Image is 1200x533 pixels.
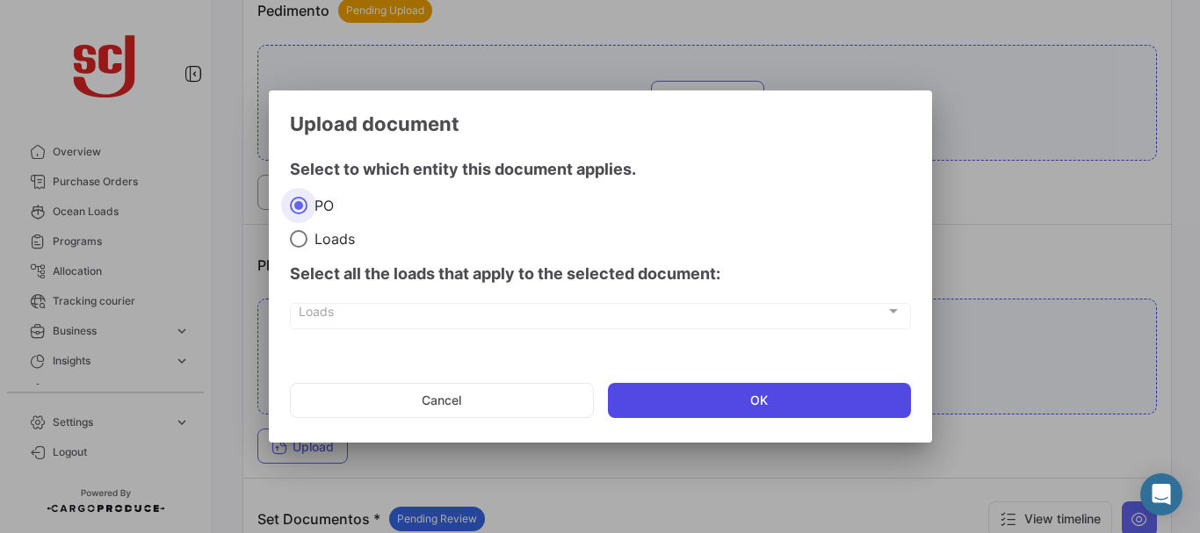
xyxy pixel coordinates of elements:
button: Cancel [290,383,595,418]
h4: Select to which entity this document applies. [290,157,911,182]
span: Loads [307,230,355,248]
div: Abrir Intercom Messenger [1140,473,1182,515]
span: PO [307,197,334,214]
button: OK [608,383,911,418]
h4: Select all the loads that apply to the selected document: [290,262,911,286]
h3: Upload document [290,112,911,136]
span: Loads [299,307,886,322]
